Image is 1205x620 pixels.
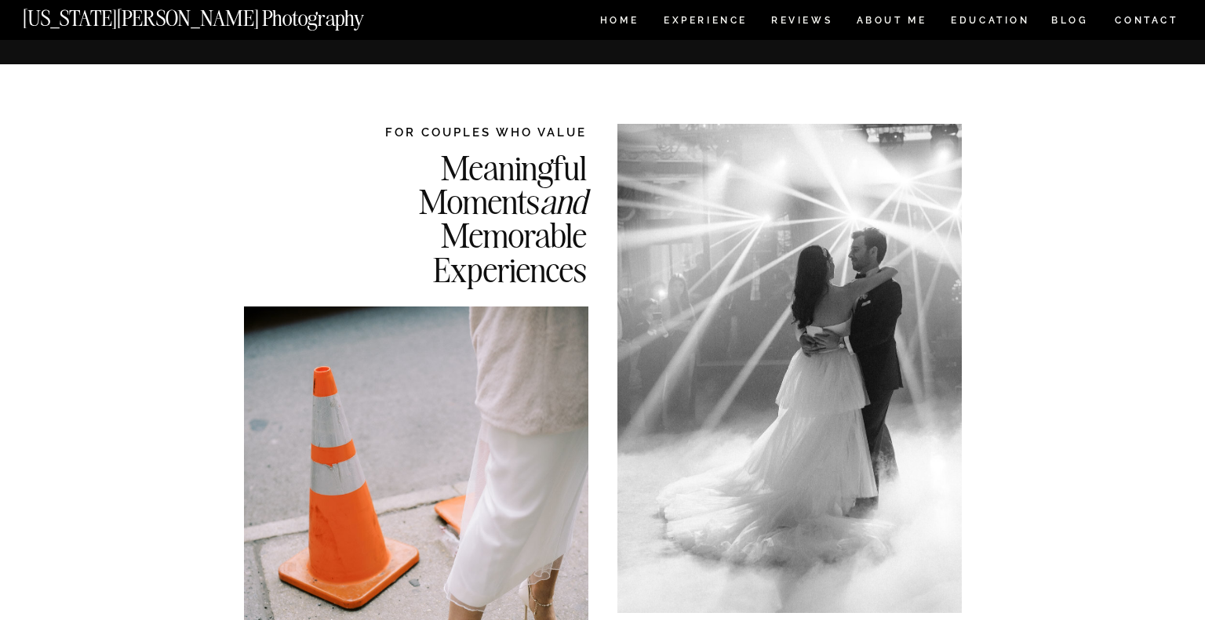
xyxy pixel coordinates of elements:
[597,16,642,29] a: HOME
[339,150,587,285] h2: Meaningful Moments Memorable Experiences
[1051,16,1089,29] a: BLOG
[927,7,1163,19] a: Get in Touch
[1114,12,1179,29] a: CONTACT
[23,8,417,21] a: [US_STATE][PERSON_NAME] Photography
[664,16,746,29] a: Experience
[949,16,1032,29] a: EDUCATION
[771,16,830,29] a: REVIEWS
[339,124,587,140] h2: FOR COUPLES WHO VALUE
[540,179,587,223] i: and
[856,16,927,29] a: ABOUT ME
